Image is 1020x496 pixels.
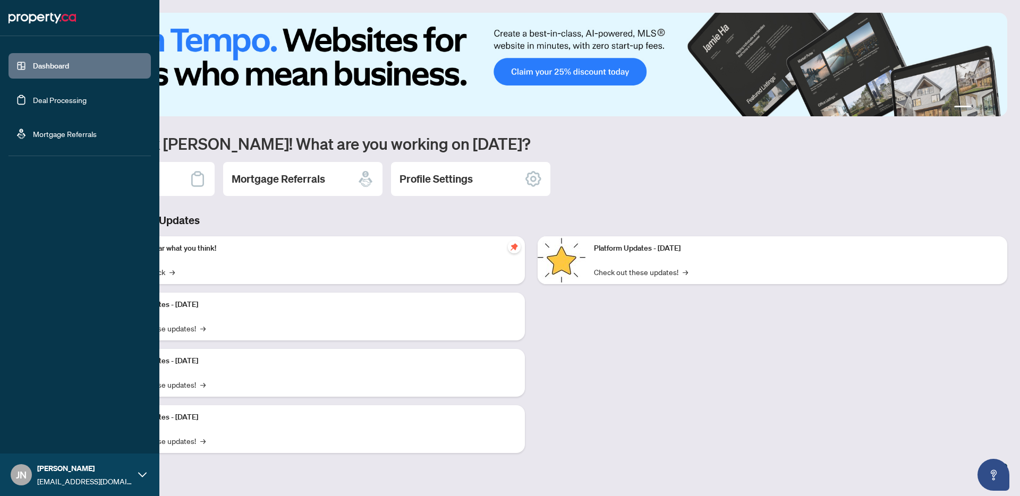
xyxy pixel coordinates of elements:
a: Mortgage Referrals [33,129,97,139]
h2: Profile Settings [399,172,473,186]
p: Platform Updates - [DATE] [112,299,516,311]
button: 4 [992,106,997,110]
span: → [200,322,206,334]
p: Platform Updates - [DATE] [112,355,516,367]
span: → [683,266,688,278]
img: Platform Updates - June 23, 2025 [538,236,585,284]
p: Platform Updates - [DATE] [594,243,999,254]
button: 2 [975,106,980,110]
p: We want to hear what you think! [112,243,516,254]
span: → [200,435,206,447]
span: → [200,379,206,390]
p: Platform Updates - [DATE] [112,412,516,423]
h3: Brokerage & Industry Updates [55,213,1007,228]
a: Check out these updates!→ [594,266,688,278]
button: 3 [984,106,988,110]
span: pushpin [508,241,521,253]
span: JN [16,467,27,482]
h1: Welcome back [PERSON_NAME]! What are you working on [DATE]? [55,133,1007,153]
img: logo [8,10,76,27]
a: Dashboard [33,61,69,71]
h2: Mortgage Referrals [232,172,325,186]
a: Deal Processing [33,95,87,105]
button: Open asap [977,459,1009,491]
span: [EMAIL_ADDRESS][DOMAIN_NAME] [37,475,133,487]
span: → [169,266,175,278]
img: Slide 0 [55,13,1007,116]
span: [PERSON_NAME] [37,463,133,474]
button: 1 [954,106,971,110]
